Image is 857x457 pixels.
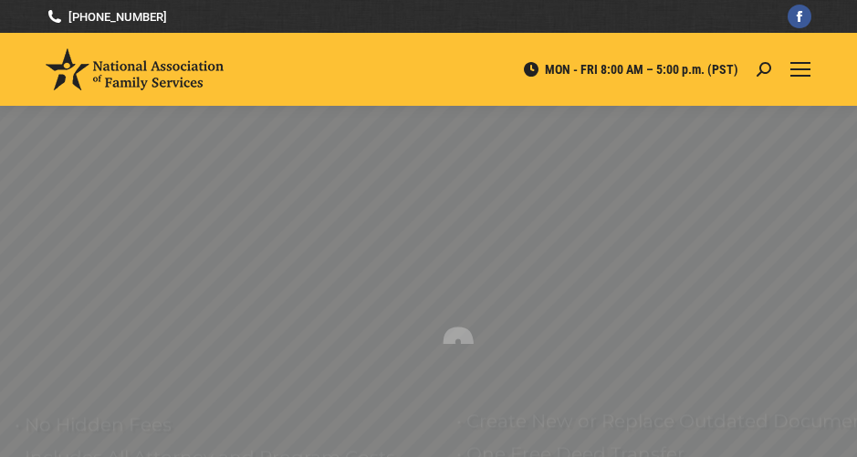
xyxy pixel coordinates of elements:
[788,5,811,28] a: Facebook page opens in new window
[789,58,811,80] a: Mobile menu icon
[46,48,224,90] img: National Association of Family Services
[522,61,738,78] span: MON - FRI 8:00 AM – 5:00 p.m. (PST)
[46,8,167,26] a: [PHONE_NUMBER]
[442,323,476,396] div: S
[157,203,186,275] div: L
